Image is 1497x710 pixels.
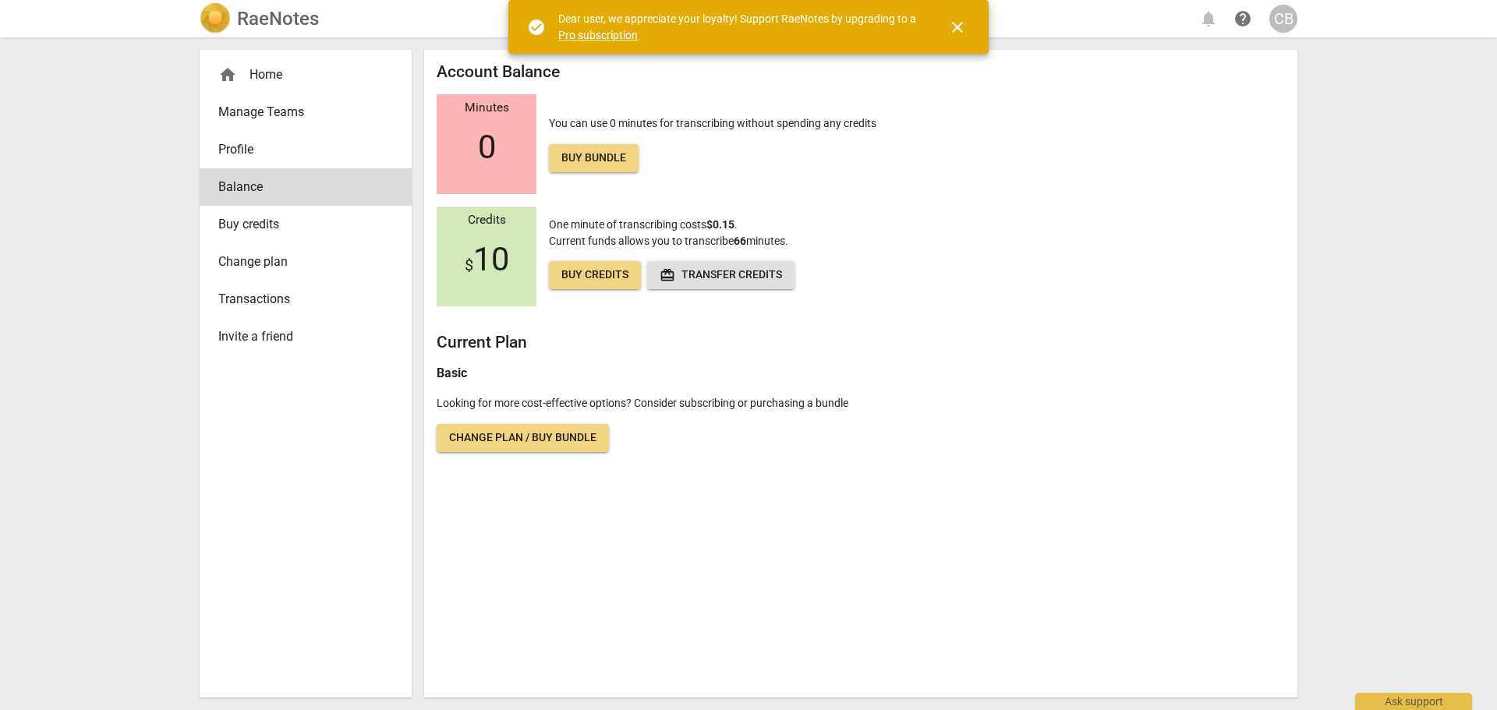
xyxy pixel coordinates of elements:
[558,29,638,41] a: Pro subscription
[939,9,976,46] button: Close
[200,56,412,94] div: Home
[561,150,626,166] span: Buy bundle
[660,267,675,283] span: redeem
[478,129,496,166] span: 0
[558,11,920,43] div: Dear user, we appreciate your loyalty! Support RaeNotes by upgrading to a
[218,327,380,346] span: Invite a friend
[437,366,467,380] b: Basic
[465,256,473,274] span: $
[437,424,609,452] a: Change plan / Buy bundle
[465,241,509,278] span: 10
[734,235,746,247] b: 66
[437,62,1285,82] h2: Account Balance
[549,144,639,172] a: Buy bundle
[549,261,641,289] a: Buy credits
[200,94,412,131] a: Manage Teams
[549,218,738,231] span: One minute of transcribing costs .
[449,430,596,446] span: Change plan / Buy bundle
[218,65,237,84] span: home
[237,8,319,30] h2: RaeNotes
[200,131,412,168] a: Profile
[706,218,734,231] b: $0.15
[561,267,628,283] span: Buy credits
[1355,693,1472,710] div: Ask support
[200,3,319,34] a: LogoRaeNotes
[1233,9,1252,28] span: help
[200,318,412,355] a: Invite a friend
[200,3,231,34] img: Logo
[1269,5,1297,33] button: CB
[218,215,380,234] span: Buy credits
[200,168,412,206] a: Balance
[527,18,546,37] span: check_circle
[218,253,380,271] span: Change plan
[218,290,380,309] span: Transactions
[218,140,380,159] span: Profile
[437,333,1285,352] h2: Current Plan
[200,281,412,318] a: Transactions
[437,101,536,115] div: Minutes
[218,178,380,196] span: Balance
[200,206,412,243] a: Buy credits
[948,18,967,37] span: close
[437,395,1285,412] p: Looking for more cost-effective options? Consider subscribing or purchasing a bundle
[218,103,380,122] span: Manage Teams
[549,115,876,172] p: You can use 0 minutes for transcribing without spending any credits
[647,261,795,289] button: Transfer credits
[200,243,412,281] a: Change plan
[1229,5,1257,33] a: Help
[549,235,788,247] span: Current funds allows you to transcribe minutes.
[218,65,380,84] div: Home
[437,214,536,228] div: Credits
[660,267,782,283] span: Transfer credits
